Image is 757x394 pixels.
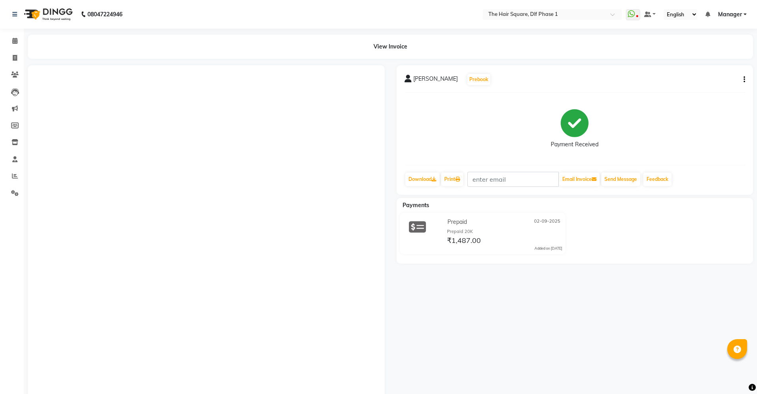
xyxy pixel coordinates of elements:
span: Payments [403,202,429,209]
span: Manager [718,10,742,19]
img: logo [20,3,75,25]
button: Prebook [467,74,490,85]
span: Prepaid [447,218,467,226]
span: 02-09-2025 [534,218,560,226]
a: Print [441,173,463,186]
input: enter email [467,172,559,187]
div: Payment Received [551,140,598,149]
button: Send Message [601,173,640,186]
span: ₹1,487.00 [447,236,481,247]
a: Download [405,173,439,186]
iframe: chat widget [724,362,749,386]
div: View Invoice [28,35,753,59]
div: Prepaid 20K [447,228,562,235]
div: Added on [DATE] [534,246,562,251]
button: Email Invoice [559,173,600,186]
span: [PERSON_NAME] [413,75,458,86]
a: Feedback [643,173,672,186]
b: 08047224946 [87,3,122,25]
